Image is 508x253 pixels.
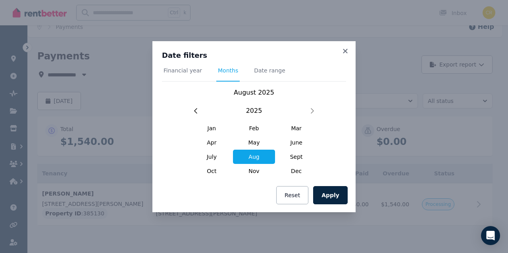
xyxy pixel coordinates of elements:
[218,67,238,74] span: Months
[233,164,275,178] span: Nov
[275,164,317,178] span: Dec
[234,89,274,96] span: August 2025
[190,121,233,135] span: Jan
[233,121,275,135] span: Feb
[246,106,262,116] span: 2025
[254,67,285,74] span: Date range
[313,186,348,204] button: Apply
[162,67,346,82] nav: Tabs
[233,135,275,150] span: May
[190,164,233,178] span: Oct
[276,186,308,204] button: Reset
[275,121,317,135] span: Mar
[275,135,317,150] span: June
[190,150,233,164] span: July
[162,51,346,60] h3: Date filters
[190,135,233,150] span: Apr
[275,150,317,164] span: Sept
[233,150,275,164] span: Aug
[481,226,500,245] div: Open Intercom Messenger
[164,67,202,74] span: Financial year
